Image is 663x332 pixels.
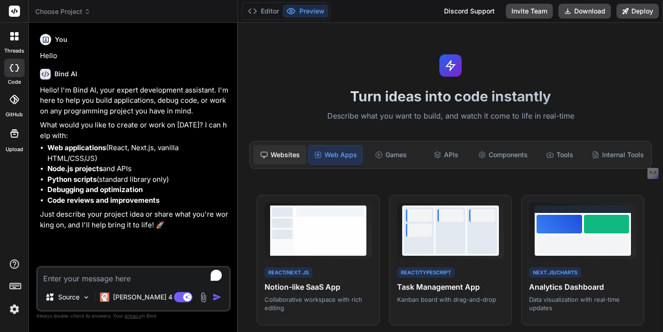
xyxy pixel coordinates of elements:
[47,143,229,164] li: (React, Next.js, vanilla HTML/CSS/JS)
[212,292,222,302] img: icon
[58,292,80,302] p: Source
[397,281,504,292] h4: Task Management App
[529,295,636,312] p: Data visualization with real-time updates
[40,85,229,117] p: Hello! I'm Bind AI, your expert development assistant. I'm here to help you build applications, d...
[125,313,141,319] span: privacy
[40,120,229,141] p: What would you like to create or work on [DATE]? I can help with:
[265,295,372,312] p: Collaborative workspace with rich editing
[588,145,648,165] div: Internal Tools
[82,293,90,301] img: Pick Models
[40,209,229,230] p: Just describe your project idea or share what you're working on, and I'll help bring it to life! 🚀
[529,267,581,278] div: Next.js/Charts
[244,88,657,105] h1: Turn ideas into code instantly
[533,145,586,165] div: Tools
[47,164,229,174] li: and APIs
[617,4,659,19] button: Deploy
[6,111,23,119] label: GitHub
[47,175,97,184] strong: Python scripts
[54,69,77,79] h6: Bind AI
[40,51,229,61] p: Hello
[475,145,531,165] div: Components
[365,145,418,165] div: Games
[36,312,231,320] p: Always double-check its answers. Your in Bind
[4,47,24,55] label: threads
[47,143,106,152] strong: Web applications
[283,5,328,18] button: Preview
[55,35,67,44] h6: You
[38,267,229,284] textarea: To enrich screen reader interactions, please activate Accessibility in Grammarly extension settings
[438,4,500,19] div: Discord Support
[47,196,159,205] strong: Code reviews and improvements
[419,145,472,165] div: APIs
[265,281,372,292] h4: Notion-like SaaS App
[47,164,103,173] strong: Node.js projects
[47,185,143,194] strong: Debugging and optimization
[198,292,209,303] img: attachment
[558,4,611,19] button: Download
[253,145,306,165] div: Websites
[8,78,21,86] label: code
[529,281,636,292] h4: Analytics Dashboard
[265,267,312,278] div: React/Next.js
[35,7,91,16] span: Choose Project
[6,146,23,153] label: Upload
[244,110,657,122] p: Describe what you want to build, and watch it come to life in real-time
[100,292,109,302] img: Claude 4 Sonnet
[397,295,504,304] p: Kanban board with drag-and-drop
[244,5,283,18] button: Editor
[47,174,229,185] li: (standard library only)
[308,145,362,165] div: Web Apps
[397,267,455,278] div: React/TypeScript
[506,4,553,19] button: Invite Team
[113,292,182,302] p: [PERSON_NAME] 4 S..
[7,301,22,317] img: settings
